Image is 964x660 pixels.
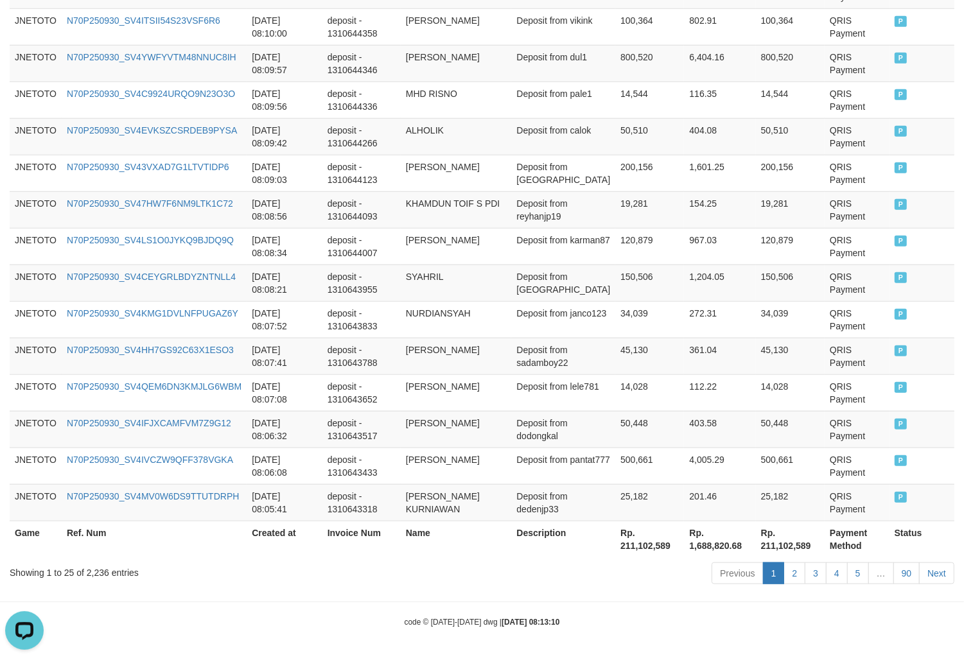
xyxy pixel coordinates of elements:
span: PAID [895,492,907,503]
td: JNETOTO [10,228,62,265]
td: Deposit from dul1 [511,45,615,82]
td: [DATE] 08:08:21 [247,265,322,301]
td: 50,448 [615,411,684,447]
td: JNETOTO [10,118,62,155]
td: deposit - 1310644358 [322,8,401,45]
a: N70P250930_SV43VXAD7G1LTVTIDP6 [67,162,229,172]
td: JNETOTO [10,8,62,45]
th: Name [401,521,512,557]
td: [PERSON_NAME] [401,411,512,447]
td: 150,506 [756,265,825,301]
td: QRIS Payment [825,374,890,411]
td: JNETOTO [10,191,62,228]
td: [PERSON_NAME] KURNIAWAN [401,484,512,521]
a: 3 [805,562,827,584]
a: … [868,562,894,584]
td: 34,039 [756,301,825,338]
td: 14,028 [615,374,684,411]
td: 50,448 [756,411,825,447]
td: Deposit from calok [511,118,615,155]
td: Deposit from dedenjp33 [511,484,615,521]
td: [DATE] 08:06:32 [247,411,322,447]
td: [DATE] 08:05:41 [247,484,322,521]
a: N70P250930_SV4ITSII54S23VSF6R6 [67,15,220,26]
td: 272.31 [684,301,755,338]
td: [DATE] 08:10:00 [247,8,322,45]
td: KHAMDUN TOIF S PDI [401,191,512,228]
th: Payment Method [825,521,890,557]
td: [DATE] 08:08:34 [247,228,322,265]
a: Next [919,562,954,584]
td: [PERSON_NAME] [401,45,512,82]
th: Description [511,521,615,557]
span: PAID [895,89,907,100]
td: SYAHRIL [401,265,512,301]
td: deposit - 1310644093 [322,191,401,228]
td: Deposit from reyhanjp19 [511,191,615,228]
td: JNETOTO [10,411,62,447]
td: 4,005.29 [684,447,755,484]
td: Deposit from pantat777 [511,447,615,484]
td: MHD RISNO [401,82,512,118]
td: 116.35 [684,82,755,118]
td: Deposit from dodongkal [511,411,615,447]
th: Created at [247,521,322,557]
td: JNETOTO [10,484,62,521]
td: [DATE] 08:09:56 [247,82,322,118]
small: code © [DATE]-[DATE] dwg | [405,618,560,627]
td: [DATE] 08:09:03 [247,155,322,191]
td: QRIS Payment [825,265,890,301]
strong: [DATE] 08:13:10 [502,618,559,627]
span: PAID [895,126,907,137]
td: 1,204.05 [684,265,755,301]
td: [DATE] 08:09:57 [247,45,322,82]
td: JNETOTO [10,374,62,411]
td: 45,130 [756,338,825,374]
td: Deposit from janco123 [511,301,615,338]
td: [PERSON_NAME] [401,228,512,265]
td: QRIS Payment [825,8,890,45]
td: deposit - 1310644123 [322,155,401,191]
td: QRIS Payment [825,484,890,521]
td: 404.08 [684,118,755,155]
td: [DATE] 08:07:41 [247,338,322,374]
td: 14,028 [756,374,825,411]
div: Showing 1 to 25 of 2,236 entries [10,561,392,579]
td: 403.58 [684,411,755,447]
td: ALHOLIK [401,118,512,155]
span: PAID [895,199,907,210]
td: deposit - 1310643517 [322,411,401,447]
td: Deposit from sadamboy22 [511,338,615,374]
th: Game [10,521,62,557]
td: JNETOTO [10,155,62,191]
td: QRIS Payment [825,45,890,82]
a: N70P250930_SV4MV0W6DS9TTUTDRPH [67,491,239,501]
td: deposit - 1310643433 [322,447,401,484]
td: 154.25 [684,191,755,228]
a: 90 [893,562,920,584]
td: Deposit from karman87 [511,228,615,265]
td: QRIS Payment [825,411,890,447]
span: PAID [895,455,907,466]
td: 201.46 [684,484,755,521]
td: QRIS Payment [825,118,890,155]
td: [PERSON_NAME] [401,374,512,411]
td: 120,879 [615,228,684,265]
span: PAID [895,419,907,430]
td: [PERSON_NAME] [401,155,512,191]
td: [PERSON_NAME] [401,8,512,45]
a: N70P250930_SV4LS1O0JYKQ9BJDQ9Q [67,235,234,245]
span: PAID [895,236,907,247]
a: N70P250930_SV4HH7GS92C63X1ESO3 [67,345,234,355]
td: deposit - 1310643788 [322,338,401,374]
td: [PERSON_NAME] [401,338,512,374]
th: Invoice Num [322,521,401,557]
td: deposit - 1310643833 [322,301,401,338]
td: JNETOTO [10,301,62,338]
td: [DATE] 08:07:52 [247,301,322,338]
th: Status [890,521,954,557]
td: JNETOTO [10,447,62,484]
td: [DATE] 08:09:42 [247,118,322,155]
td: deposit - 1310644007 [322,228,401,265]
td: 100,364 [615,8,684,45]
